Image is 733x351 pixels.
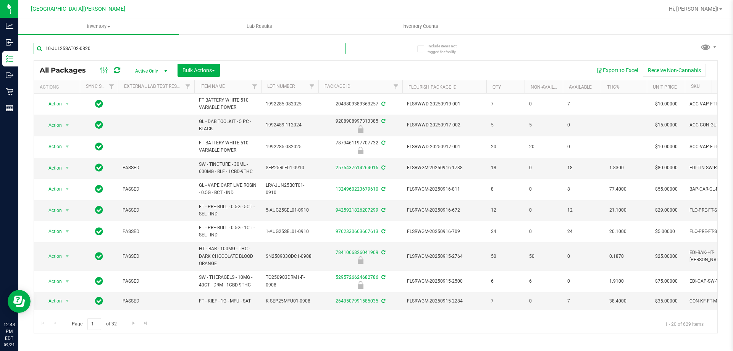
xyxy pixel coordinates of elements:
[95,120,103,130] span: In Sync
[199,274,257,288] span: SW - THERAGELS - 10MG - 40CT - DRM - 1CBD-9THC
[529,100,558,108] span: 0
[659,318,710,330] span: 1 - 20 of 629 items
[95,184,103,194] span: In Sync
[317,139,404,154] div: 7879461197707732
[95,276,103,286] span: In Sync
[380,186,385,192] span: Sync from Compliance System
[123,228,190,235] span: PASSED
[651,226,679,237] span: $5.00000
[266,164,314,171] span: SEP25RLF01-0910
[491,278,520,285] span: 6
[199,224,257,239] span: FT - PRE-ROLL - 0.5G - 1CT - SEL - IND
[651,120,681,131] span: $15.00000
[6,104,13,112] inline-svg: Reports
[380,229,385,234] span: Sync from Compliance System
[317,118,404,133] div: 9208908997313385
[651,141,681,152] span: $10.00000
[380,275,385,280] span: Sync from Compliance System
[325,84,350,89] a: Package ID
[567,207,596,214] span: 12
[124,84,184,89] a: External Lab Test Result
[3,342,15,348] p: 09/24
[128,318,139,328] a: Go to the next page
[6,22,13,30] inline-svg: Analytics
[65,318,123,330] span: Page of 32
[336,207,378,213] a: 9425921826207299
[529,207,558,214] span: 0
[317,256,404,264] div: Launch Hold
[336,186,378,192] a: 1324960223679610
[491,100,520,108] span: 7
[199,118,257,133] span: GL - DAB TOOLKIT - 5 PC - BLACK
[492,84,501,90] a: Qty
[6,71,13,79] inline-svg: Outbound
[407,121,482,129] span: FLSRWWD-20250917-002
[407,253,482,260] span: FLSRWGM-20250915-2764
[407,164,482,171] span: FLSRWGM-20250916-1738
[42,205,62,216] span: Action
[607,84,620,90] a: THC%
[199,203,257,218] span: FT - PRE-ROLL - 0.5G - 5CT - SEL - IND
[317,281,404,289] div: Newly Received
[63,296,72,306] span: select
[266,182,314,196] span: LRV-JUN25BCT01-0910
[3,321,15,342] p: 12:43 PM EDT
[529,253,558,260] span: 50
[605,205,630,216] span: 21.1000
[567,164,596,171] span: 18
[317,125,404,133] div: Newly Received
[199,313,257,328] span: FT - VAPE CART CDT DISTILLATE - 1G - CKZ - HYB
[63,141,72,152] span: select
[651,184,681,195] span: $55.00000
[317,100,404,108] div: 2043809389363257
[691,84,700,89] a: SKU
[249,80,261,93] a: Filter
[266,298,314,305] span: K-SEP25MFU01-0908
[199,161,257,175] span: SW - TINCTURE - 30ML - 600MG - RLF - 1CBD-9THC
[199,139,257,154] span: FT BATTERY WHITE 510 VARIABLE POWER
[18,18,179,34] a: Inventory
[123,253,190,260] span: PASSED
[380,165,385,170] span: Sync from Compliance System
[63,276,72,287] span: select
[651,162,681,173] span: $80.00000
[380,101,385,107] span: Sync from Compliance System
[380,298,385,304] span: Sync from Compliance System
[491,186,520,193] span: 8
[380,118,385,124] span: Sync from Compliance System
[266,274,314,288] span: TG250903DRM1-F-0908
[8,290,31,313] iframe: Resource center
[567,253,596,260] span: 0
[6,39,13,46] inline-svg: Inbound
[408,84,457,90] a: Flourish Package ID
[317,147,404,154] div: Newly Received
[266,143,314,150] span: 1992285-082025
[182,80,194,93] a: Filter
[87,318,101,330] input: 1
[390,80,402,93] a: Filter
[392,23,449,30] span: Inventory Counts
[42,296,62,306] span: Action
[266,253,314,260] span: SN250903ODC1-0908
[199,182,257,196] span: GL - VAPE CART LIVE ROSIN - 0.5G - BCT - IND
[567,121,596,129] span: 0
[380,250,385,255] span: Sync from Compliance System
[200,84,225,89] a: Item Name
[605,296,630,307] span: 38.4000
[199,97,257,111] span: FT BATTERY WHITE 510 VARIABLE POWER
[529,164,558,171] span: 0
[123,207,190,214] span: PASSED
[179,18,340,34] a: Lab Results
[407,298,482,305] span: FLSRWGM-20250915-2284
[6,55,13,63] inline-svg: Inventory
[95,162,103,173] span: In Sync
[40,84,77,90] div: Actions
[529,298,558,305] span: 0
[651,251,681,262] span: $25.00000
[63,226,72,237] span: select
[491,298,520,305] span: 7
[63,205,72,216] span: select
[266,207,314,214] span: 5-AUG25SEL01-0910
[182,67,215,73] span: Bulk Actions
[567,278,596,285] span: 0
